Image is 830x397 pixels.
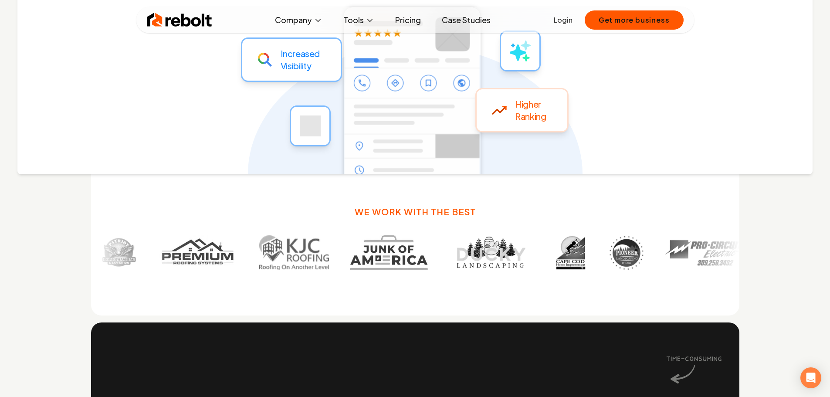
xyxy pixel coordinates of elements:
[336,11,381,29] button: Tools
[116,235,197,270] img: Customer 2
[281,48,320,72] p: Increased Visibility
[515,98,546,122] p: Higher Ranking
[268,11,329,29] button: Company
[218,235,288,270] img: Customer 3
[585,10,684,30] button: Get more business
[725,235,818,270] img: Customer 9
[408,235,491,270] img: Customer 5
[309,235,387,270] img: Customer 4
[569,235,603,270] img: Customer 7
[513,235,548,270] img: Customer 6
[147,11,212,29] img: Rebolt Logo
[388,11,428,29] a: Pricing
[800,367,821,388] div: Open Intercom Messenger
[355,206,476,218] h3: We work with the best
[624,235,704,270] img: Customer 8
[554,15,573,25] a: Login
[61,235,95,270] img: Customer 1
[435,11,498,29] a: Case Studies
